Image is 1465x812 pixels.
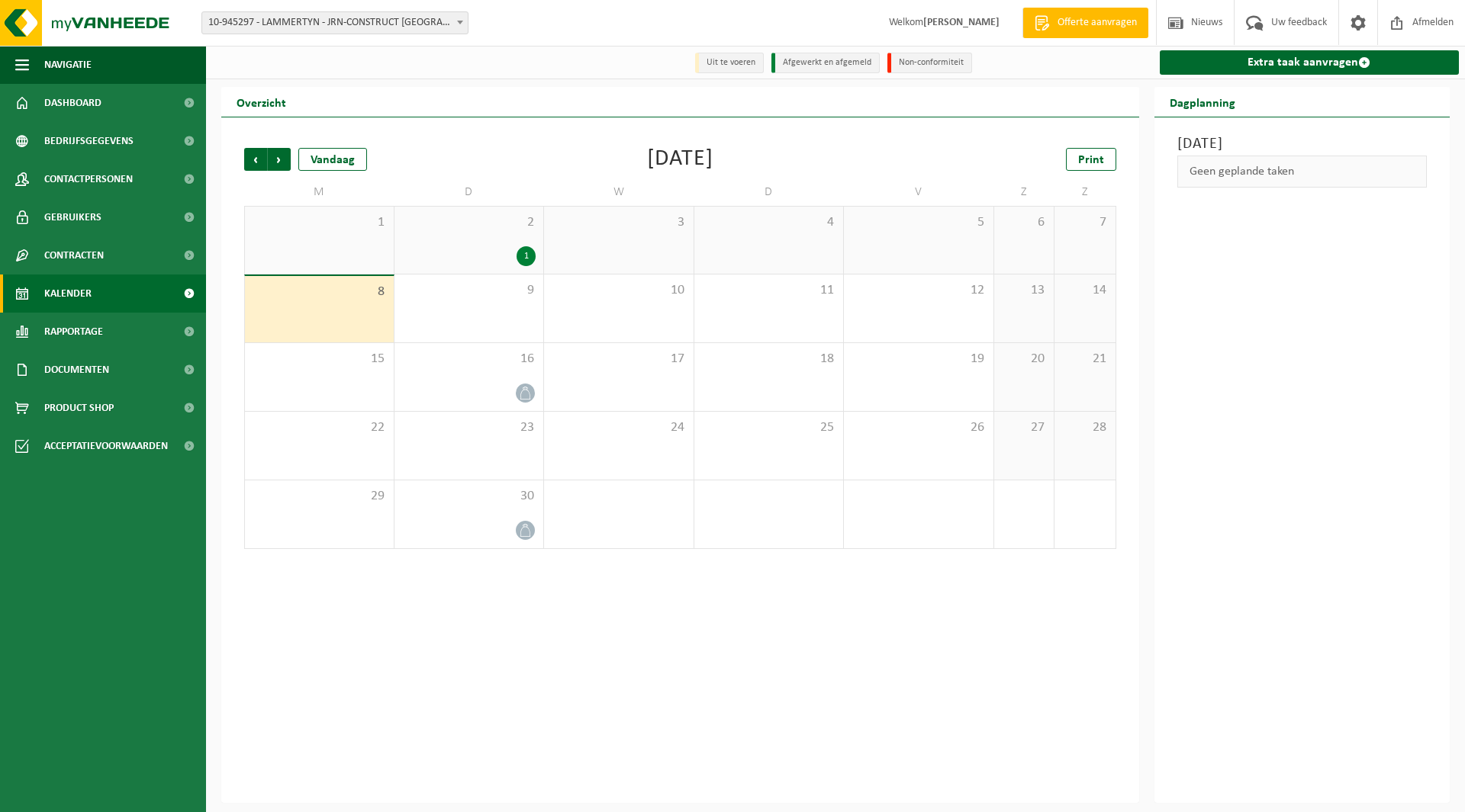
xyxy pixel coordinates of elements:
[1160,50,1460,75] a: Extra taak aanvragen
[1062,282,1107,299] span: 14
[253,488,386,505] span: 29
[1177,156,1428,188] div: Geen geplande taken
[394,178,545,206] td: D
[1062,351,1107,367] span: 21
[1078,154,1104,166] span: Print
[647,148,713,171] div: [DATE]
[544,178,694,206] td: W
[201,11,468,34] span: 10-945297 - LAMMERTYN - JRN-CONSTRUCT VESTA TERMINAL ANTWERP - ANTWERPEN
[517,246,536,266] div: 1
[1002,282,1047,299] span: 13
[702,282,836,299] span: 11
[44,236,104,274] span: Contracten
[771,53,880,73] li: Afgewerkt en afgemeld
[44,313,103,351] span: Rapportage
[1066,148,1116,171] a: Print
[1002,214,1047,231] span: 6
[852,351,986,367] span: 19
[694,178,845,206] td: D
[702,419,836,436] span: 25
[1054,15,1141,30] span: Offerte aanvragen
[253,351,386,367] span: 15
[402,214,536,231] span: 2
[402,488,536,505] span: 30
[221,87,301,117] h2: Overzicht
[253,419,386,436] span: 22
[44,160,133,198] span: Contactpersonen
[44,122,134,160] span: Bedrijfsgegevens
[1054,178,1116,206] td: Z
[202,12,468,34] span: 10-945297 - LAMMERTYN - JRN-CONSTRUCT VESTA TERMINAL ANTWERP - ANTWERPEN
[852,282,986,299] span: 12
[1062,419,1107,436] span: 28
[253,284,386,300] span: 8
[1002,419,1047,436] span: 27
[44,84,101,122] span: Dashboard
[402,282,536,299] span: 9
[402,351,536,367] span: 16
[253,214,386,231] span: 1
[852,214,986,231] span: 5
[1154,87,1251,117] h2: Dagplanning
[844,178,994,206] td: V
[1177,133,1428,156] h3: [DATE]
[887,53,972,73] li: Non-conformiteit
[244,178,394,206] td: M
[44,351,109,389] span: Documenten
[1062,214,1107,231] span: 7
[923,17,1000,28] strong: [PERSON_NAME]
[852,419,986,436] span: 26
[552,351,686,367] span: 17
[695,53,764,73] li: Uit te voeren
[552,214,686,231] span: 3
[44,274,92,313] span: Kalender
[44,389,114,427] span: Product Shop
[552,419,686,436] span: 24
[994,178,1055,206] td: Z
[44,198,101,236] span: Gebruikers
[402,419,536,436] span: 23
[552,282,686,299] span: 10
[1002,351,1047,367] span: 20
[702,214,836,231] span: 4
[1022,8,1148,38] a: Offerte aanvragen
[244,148,267,171] span: Vorige
[702,351,836,367] span: 18
[44,46,92,84] span: Navigatie
[268,148,291,171] span: Volgende
[8,778,255,812] iframe: chat widget
[298,148,367,171] div: Vandaag
[44,427,168,465] span: Acceptatievoorwaarden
